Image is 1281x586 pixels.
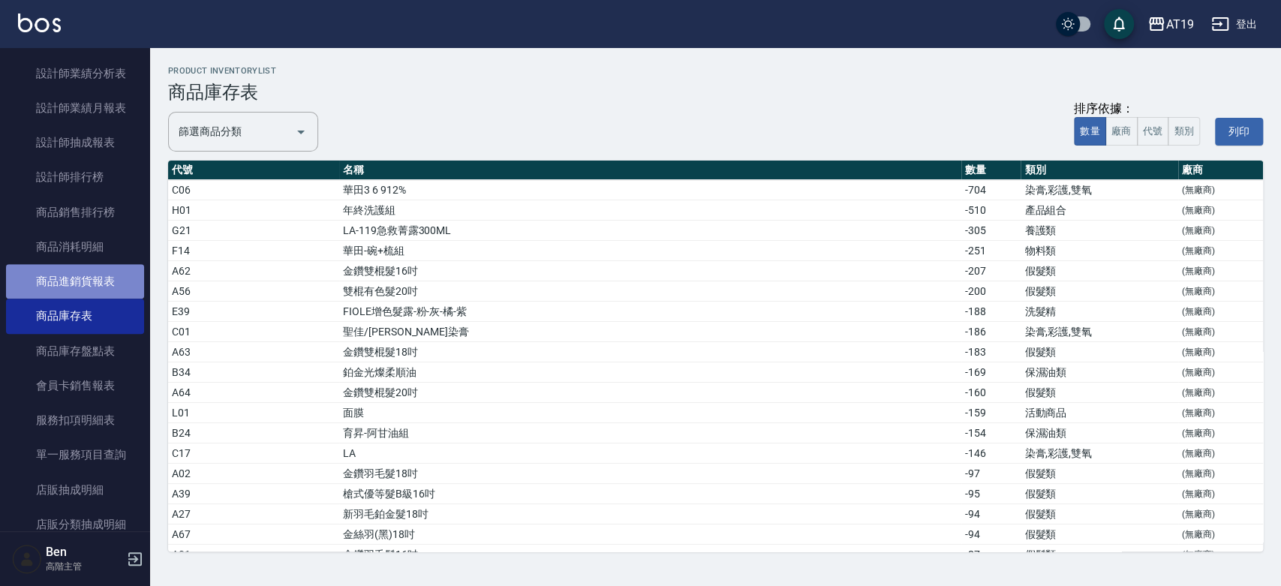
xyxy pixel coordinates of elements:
[46,545,122,560] h5: Ben
[6,125,144,160] a: 設計師抽成報表
[1182,286,1215,296] small: (無廠商)
[961,161,1021,180] th: 數量
[339,443,961,464] td: LA
[339,362,961,383] td: 鉑金光燦柔順油
[168,322,339,342] td: C01
[339,423,961,443] td: 育昇-阿甘油組
[961,362,1021,383] td: -169
[1021,484,1178,504] td: 假髮類
[1182,428,1215,438] small: (無廠商)
[1182,306,1215,317] small: (無廠商)
[961,241,1021,261] td: -251
[6,299,144,333] a: 商品庫存表
[1021,383,1178,403] td: 假髮類
[1074,117,1106,146] button: 數量
[1021,241,1178,261] td: 物料類
[1182,326,1215,337] small: (無廠商)
[1021,180,1178,200] td: 染膏,彩護,雙氧
[6,56,144,91] a: 設計師業績分析表
[1021,302,1178,322] td: 洗髮精
[1105,117,1138,146] button: 廠商
[1021,464,1178,484] td: 假髮類
[168,423,339,443] td: B24
[1021,261,1178,281] td: 假髮類
[6,334,144,368] a: 商品庫存盤點表
[1021,342,1178,362] td: 假髮類
[168,383,339,403] td: A64
[1182,468,1215,479] small: (無廠商)
[6,160,144,194] a: 設計師排行榜
[961,383,1021,403] td: -160
[168,524,339,545] td: A67
[168,484,339,504] td: A39
[339,180,961,200] td: 華田3 6 912%
[1182,266,1215,276] small: (無廠商)
[168,82,1263,103] h3: 商品庫存表
[339,281,961,302] td: 雙棍有色髮20吋
[6,437,144,472] a: 單一服務項目查詢
[1182,185,1215,195] small: (無廠商)
[168,545,339,565] td: A01
[1021,200,1178,221] td: 產品組合
[175,119,289,145] input: 分類名稱
[1182,245,1215,256] small: (無廠商)
[1137,117,1169,146] button: 代號
[1182,225,1215,236] small: (無廠商)
[1021,524,1178,545] td: 假髮類
[961,200,1021,221] td: -510
[168,261,339,281] td: A62
[168,180,339,200] td: C06
[168,161,339,180] th: 代號
[339,464,961,484] td: 金鑽羽毛髮18吋
[1021,281,1178,302] td: 假髮類
[339,200,961,221] td: 年終洗護組
[168,200,339,221] td: H01
[339,383,961,403] td: 金鑽雙棍髮20吋
[1182,488,1215,499] small: (無廠商)
[1021,221,1178,241] td: 養護類
[168,403,339,423] td: L01
[339,545,961,565] td: 金鑽羽毛髮16吋
[1104,9,1134,39] button: save
[339,484,961,504] td: 槍式優等髮B級16吋
[1182,387,1215,398] small: (無廠商)
[6,368,144,403] a: 會員卡銷售報表
[1021,322,1178,342] td: 染膏,彩護,雙氧
[339,302,961,322] td: FIOLE增色髮露-粉-灰-橘-紫
[1074,101,1200,117] div: 排序依據：
[168,443,339,464] td: C17
[6,473,144,507] a: 店販抽成明細
[168,221,339,241] td: G21
[961,464,1021,484] td: -97
[961,545,1021,565] td: -87
[6,195,144,230] a: 商品銷售排行榜
[961,403,1021,423] td: -159
[168,281,339,302] td: A56
[1165,15,1193,34] div: AT19
[6,507,144,542] a: 店販分類抽成明細
[1021,423,1178,443] td: 保濕油類
[168,302,339,322] td: E39
[1021,403,1178,423] td: 活動商品
[1168,117,1200,146] button: 類別
[339,403,961,423] td: 面膜
[339,241,961,261] td: 華田-碗+梳組
[6,264,144,299] a: 商品進銷貨報表
[1141,9,1199,40] button: AT19
[168,504,339,524] td: A27
[1178,161,1263,180] th: 廠商
[339,322,961,342] td: 聖佳/[PERSON_NAME]染膏
[46,560,122,573] p: 高階主管
[339,161,961,180] th: 名稱
[168,342,339,362] td: A63
[339,342,961,362] td: 金鑽雙棍髮18吋
[1182,448,1215,458] small: (無廠商)
[1182,529,1215,539] small: (無廠商)
[961,423,1021,443] td: -154
[1182,407,1215,418] small: (無廠商)
[339,524,961,545] td: 金絲羽(黑)18吋
[961,484,1021,504] td: -95
[339,261,961,281] td: 金鑽雙棍髮16吋
[1021,545,1178,565] td: 假髮類
[961,221,1021,241] td: -305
